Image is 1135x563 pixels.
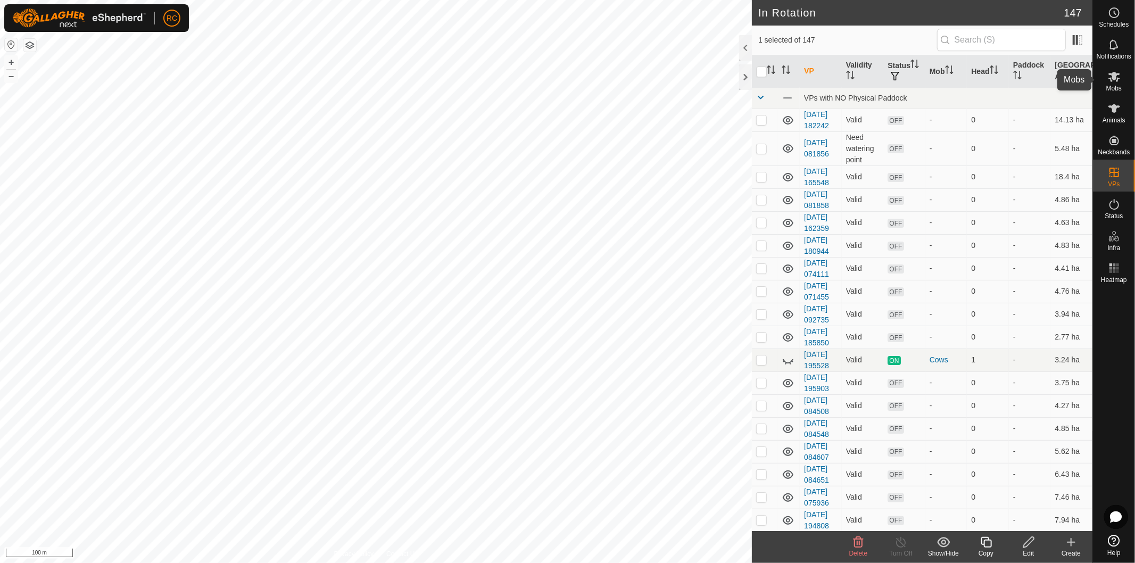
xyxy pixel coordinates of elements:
[1050,371,1092,394] td: 3.75 ha
[888,310,904,319] span: OFF
[1050,394,1092,417] td: 4.27 ha
[930,469,963,480] div: -
[1101,277,1127,283] span: Heatmap
[1050,188,1092,211] td: 4.86 ha
[842,303,884,326] td: Valid
[888,196,904,205] span: OFF
[967,131,1009,165] td: 0
[930,332,963,343] div: -
[930,114,963,126] div: -
[804,190,829,210] a: [DATE] 081858
[1050,486,1092,509] td: 7.46 ha
[1103,117,1125,123] span: Animals
[5,56,18,69] button: +
[804,167,829,187] a: [DATE] 165548
[1009,109,1051,131] td: -
[1050,234,1092,257] td: 4.83 ha
[1108,181,1120,187] span: VPs
[1009,55,1051,88] th: Paddock
[842,463,884,486] td: Valid
[930,515,963,526] div: -
[804,110,829,130] a: [DATE] 182242
[1050,417,1092,440] td: 4.85 ha
[1072,72,1080,81] p-sorticon: Activate to sort
[1105,213,1123,219] span: Status
[1050,440,1092,463] td: 5.62 ha
[842,371,884,394] td: Valid
[888,448,904,457] span: OFF
[967,509,1009,532] td: 0
[804,350,829,370] a: [DATE] 195528
[1107,245,1120,251] span: Infra
[880,549,922,558] div: Turn Off
[925,55,967,88] th: Mob
[888,173,904,182] span: OFF
[1098,149,1130,155] span: Neckbands
[965,549,1007,558] div: Copy
[842,165,884,188] td: Valid
[967,257,1009,280] td: 0
[846,72,855,81] p-sorticon: Activate to sort
[1050,349,1092,371] td: 3.24 ha
[849,550,868,557] span: Delete
[888,402,904,411] span: OFF
[804,442,829,461] a: [DATE] 084607
[1009,371,1051,394] td: -
[888,356,900,365] span: ON
[804,304,829,324] a: [DATE] 092735
[804,259,829,278] a: [DATE] 074111
[842,131,884,165] td: Need watering point
[930,446,963,457] div: -
[930,240,963,251] div: -
[800,55,842,88] th: VP
[1050,257,1092,280] td: 4.41 ha
[967,303,1009,326] td: 0
[804,510,829,530] a: [DATE] 194808
[967,486,1009,509] td: 0
[1099,21,1129,28] span: Schedules
[23,39,36,52] button: Map Layers
[804,373,829,393] a: [DATE] 195903
[1050,109,1092,131] td: 14.13 ha
[1009,440,1051,463] td: -
[842,509,884,532] td: Valid
[1009,326,1051,349] td: -
[888,470,904,479] span: OFF
[888,144,904,153] span: OFF
[930,400,963,411] div: -
[930,354,963,366] div: Cows
[1106,85,1122,92] span: Mobs
[1009,188,1051,211] td: -
[1050,165,1092,188] td: 18.4 ha
[888,516,904,525] span: OFF
[967,211,1009,234] td: 0
[967,417,1009,440] td: 0
[888,116,904,125] span: OFF
[967,326,1009,349] td: 0
[1009,509,1051,532] td: -
[1009,257,1051,280] td: -
[842,417,884,440] td: Valid
[883,55,925,88] th: Status
[1050,326,1092,349] td: 2.77 ha
[1050,55,1092,88] th: [GEOGRAPHIC_DATA] Area
[1009,303,1051,326] td: -
[1009,280,1051,303] td: -
[888,493,904,502] span: OFF
[842,234,884,257] td: Valid
[1009,165,1051,188] td: -
[1009,211,1051,234] td: -
[1050,131,1092,165] td: 5.48 ha
[888,333,904,342] span: OFF
[167,13,177,24] span: RC
[1009,131,1051,165] td: -
[1009,486,1051,509] td: -
[1050,509,1092,532] td: 7.94 ha
[1093,531,1135,560] a: Help
[930,194,963,205] div: -
[386,549,418,559] a: Contact Us
[1009,463,1051,486] td: -
[1009,417,1051,440] td: -
[334,549,374,559] a: Privacy Policy
[888,264,904,274] span: OFF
